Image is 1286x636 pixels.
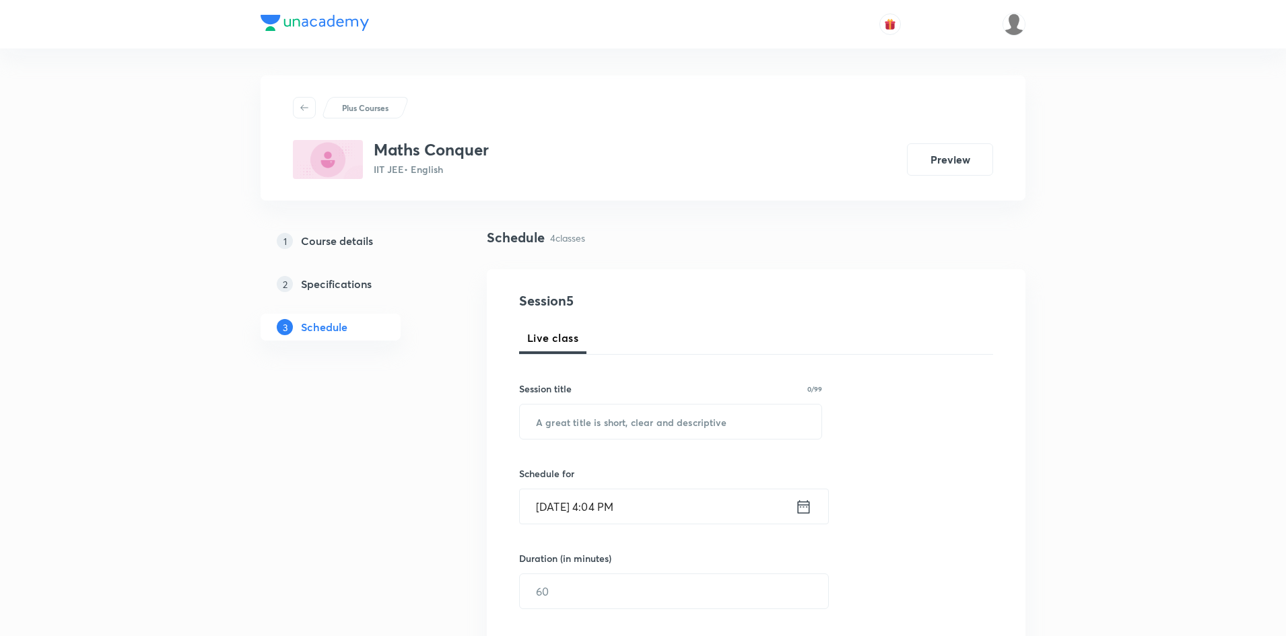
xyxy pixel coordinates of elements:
img: DD3F9042-68AE-4AAA-B9A7-D64E34C31C1E_plus.png [293,140,363,179]
span: Live class [527,330,578,346]
h4: Session 5 [519,291,765,311]
a: 1Course details [261,227,444,254]
a: Company Logo [261,15,369,34]
p: Plus Courses [342,102,388,114]
h6: Schedule for [519,466,822,481]
p: 3 [277,319,293,335]
button: Preview [907,143,993,176]
p: 0/99 [807,386,822,392]
h6: Session title [519,382,572,396]
img: avatar [884,18,896,30]
p: 1 [277,233,293,249]
h4: Schedule [487,227,545,248]
h6: Duration (in minutes) [519,551,611,565]
img: Company Logo [261,15,369,31]
h3: Maths Conquer [374,140,489,160]
p: IIT JEE • English [374,162,489,176]
img: Dipika [1003,13,1025,36]
a: 2Specifications [261,271,444,297]
h5: Course details [301,233,373,249]
input: 60 [520,574,828,608]
input: A great title is short, clear and descriptive [520,404,821,439]
p: 4 classes [550,231,585,245]
button: avatar [879,13,901,35]
h5: Specifications [301,276,372,292]
h5: Schedule [301,319,347,335]
p: 2 [277,276,293,292]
